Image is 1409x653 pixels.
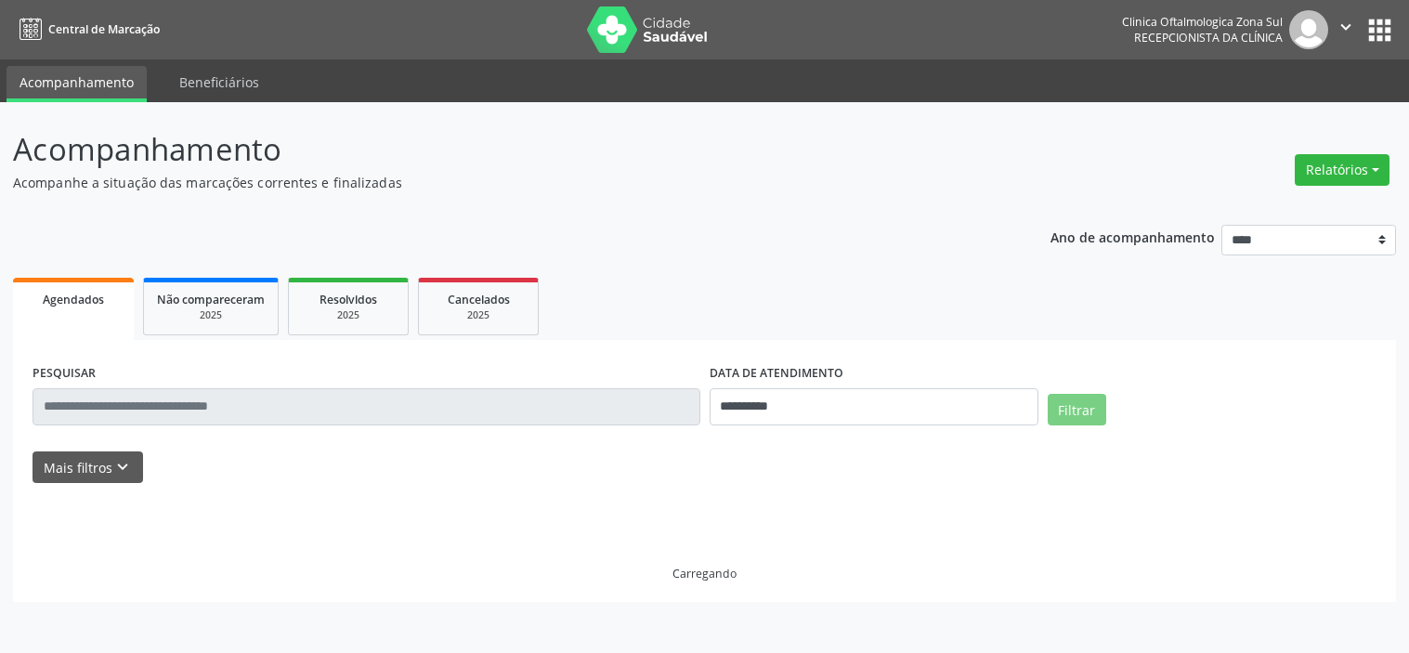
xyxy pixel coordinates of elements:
[710,359,843,388] label: DATA DE ATENDIMENTO
[157,308,265,322] div: 2025
[302,308,395,322] div: 2025
[432,308,525,322] div: 2025
[1328,10,1363,49] button: 
[1122,14,1283,30] div: Clinica Oftalmologica Zona Sul
[1295,154,1389,186] button: Relatórios
[1289,10,1328,49] img: img
[48,21,160,37] span: Central de Marcação
[157,292,265,307] span: Não compareceram
[320,292,377,307] span: Resolvidos
[672,566,737,581] div: Carregando
[1050,225,1215,248] p: Ano de acompanhamento
[112,457,133,477] i: keyboard_arrow_down
[166,66,272,98] a: Beneficiários
[33,451,143,484] button: Mais filtroskeyboard_arrow_down
[13,126,981,173] p: Acompanhamento
[7,66,147,102] a: Acompanhamento
[1336,17,1356,37] i: 
[1048,394,1106,425] button: Filtrar
[1363,14,1396,46] button: apps
[43,292,104,307] span: Agendados
[1134,30,1283,46] span: Recepcionista da clínica
[448,292,510,307] span: Cancelados
[13,14,160,45] a: Central de Marcação
[13,173,981,192] p: Acompanhe a situação das marcações correntes e finalizadas
[33,359,96,388] label: PESQUISAR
